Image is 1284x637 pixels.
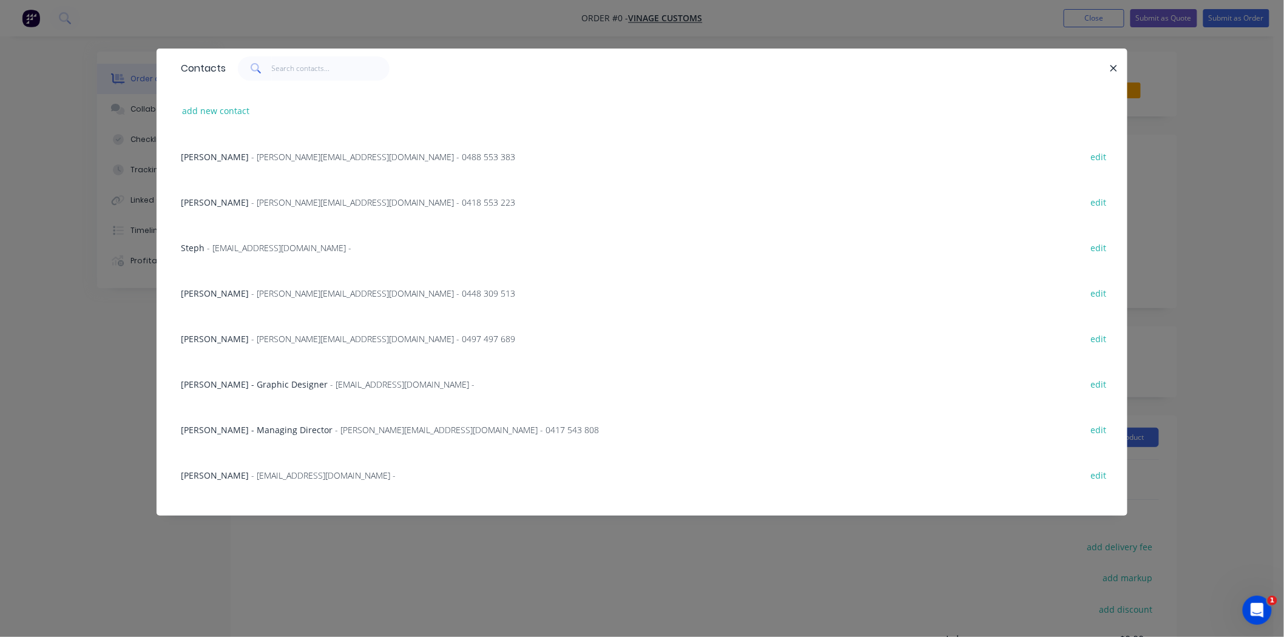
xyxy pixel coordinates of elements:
[181,379,328,390] span: [PERSON_NAME] - Graphic Designer
[251,288,515,299] span: - [PERSON_NAME][EMAIL_ADDRESS][DOMAIN_NAME] - 0448 309 513
[1084,467,1113,483] button: edit
[181,288,249,299] span: [PERSON_NAME]
[1084,239,1113,255] button: edit
[330,379,475,390] span: - [EMAIL_ADDRESS][DOMAIN_NAME] -
[251,151,515,163] span: - [PERSON_NAME][EMAIL_ADDRESS][DOMAIN_NAME] - 0488 553 383
[1084,512,1113,528] button: edit
[1084,194,1113,210] button: edit
[251,470,396,481] span: - [EMAIL_ADDRESS][DOMAIN_NAME] -
[181,424,333,436] span: [PERSON_NAME] - Managing Director
[1084,285,1113,301] button: edit
[251,515,515,527] span: - [PERSON_NAME][EMAIL_ADDRESS][DOMAIN_NAME] - 0437 668 862
[181,470,249,481] span: [PERSON_NAME]
[1084,421,1113,437] button: edit
[181,151,249,163] span: [PERSON_NAME]
[176,103,256,119] button: add new contact
[181,333,249,345] span: [PERSON_NAME]
[181,515,249,527] span: [PERSON_NAME]
[175,49,226,88] div: Contacts
[1268,596,1277,605] span: 1
[181,197,249,208] span: [PERSON_NAME]
[181,242,204,254] span: Steph
[207,242,351,254] span: - [EMAIL_ADDRESS][DOMAIN_NAME] -
[272,56,390,81] input: Search contacts...
[335,424,599,436] span: - [PERSON_NAME][EMAIL_ADDRESS][DOMAIN_NAME] - 0417 543 808
[251,197,515,208] span: - [PERSON_NAME][EMAIL_ADDRESS][DOMAIN_NAME] - 0418 553 223
[1243,596,1272,625] iframe: Intercom live chat
[1084,148,1113,164] button: edit
[251,333,515,345] span: - [PERSON_NAME][EMAIL_ADDRESS][DOMAIN_NAME] - 0497 497 689
[1084,330,1113,346] button: edit
[1084,376,1113,392] button: edit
